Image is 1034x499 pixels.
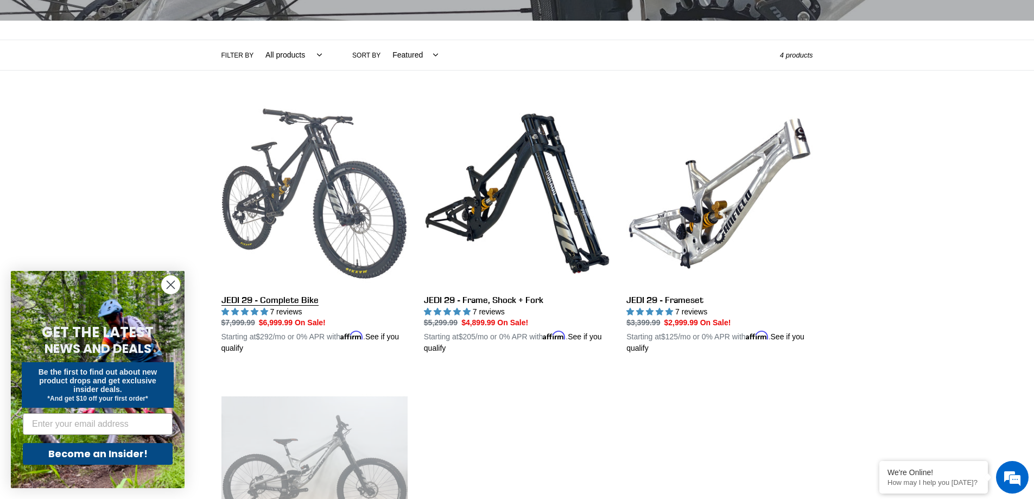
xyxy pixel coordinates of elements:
span: Be the first to find out about new product drops and get exclusive insider deals. [39,368,157,394]
span: NEWS AND DEALS [45,340,151,357]
label: Filter by [221,50,254,60]
span: 4 products [780,51,813,59]
div: We're Online! [887,468,980,477]
input: Enter your email address [23,413,173,435]
p: How may I help you today? [887,478,980,487]
label: Sort by [352,50,380,60]
span: *And get $10 off your first order* [47,395,148,402]
button: Become an Insider! [23,443,173,465]
span: GET THE LATEST [42,323,154,342]
button: Close dialog [161,275,180,294]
